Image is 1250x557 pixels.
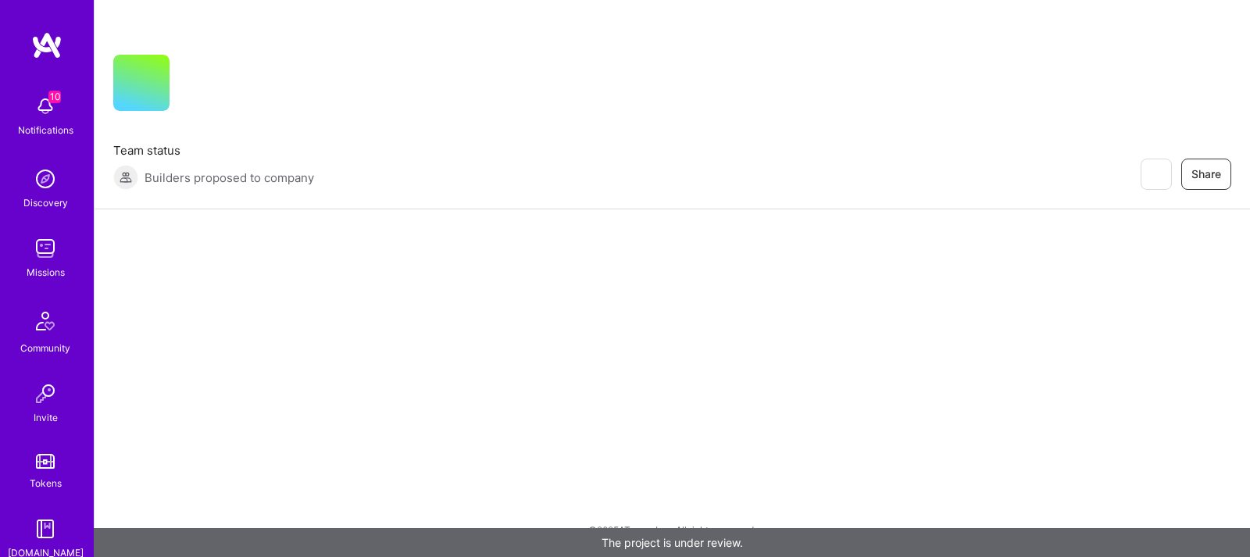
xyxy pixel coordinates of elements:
img: Builders proposed to company [113,165,138,190]
img: logo [31,31,62,59]
div: Discovery [23,195,68,211]
div: The project is under review. [94,528,1250,557]
div: Notifications [18,122,73,138]
div: Tokens [30,475,62,491]
i: icon EyeClosed [1149,168,1162,180]
span: 10 [48,91,61,103]
div: Missions [27,264,65,280]
div: Community [20,340,70,356]
div: Invite [34,409,58,426]
img: Invite [30,378,61,409]
span: Share [1191,166,1221,182]
button: Share [1181,159,1231,190]
i: icon CompanyGray [188,80,201,92]
img: guide book [30,513,61,545]
span: Builders proposed to company [145,170,314,186]
img: teamwork [30,233,61,264]
img: Community [27,302,64,340]
img: bell [30,91,61,122]
img: discovery [30,163,61,195]
span: Team status [113,142,314,159]
img: tokens [36,454,55,469]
